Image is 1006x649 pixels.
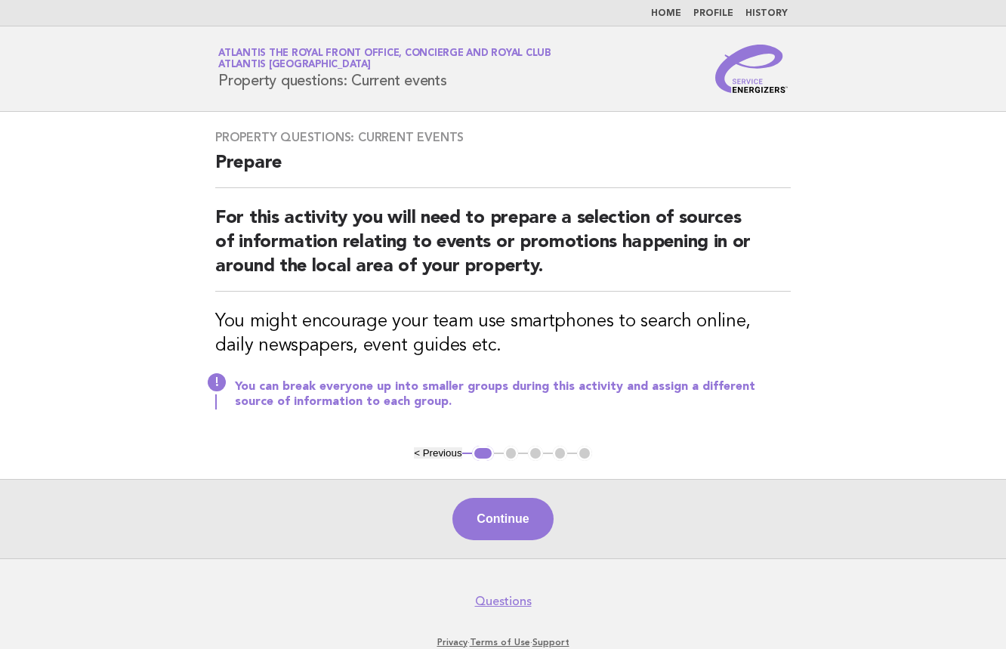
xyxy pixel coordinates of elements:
a: Home [651,9,681,18]
button: 1 [472,446,494,461]
a: History [745,9,788,18]
h3: Property questions: Current events [215,130,791,145]
h2: Prepare [215,151,791,188]
a: Profile [693,9,733,18]
p: · · [41,636,965,648]
h1: Property questions: Current events [218,49,551,88]
h2: For this activity you will need to prepare a selection of sources of information relating to even... [215,206,791,292]
img: Service Energizers [715,45,788,93]
h3: You might encourage your team use smartphones to search online, daily newspapers, event guides etc. [215,310,791,358]
button: < Previous [414,447,461,459]
p: You can break everyone up into smaller groups during this activity and assign a different source ... [235,379,791,409]
span: Atlantis [GEOGRAPHIC_DATA] [218,60,371,70]
a: Questions [475,594,532,609]
button: Continue [452,498,553,540]
a: Privacy [437,637,468,647]
a: Terms of Use [470,637,530,647]
a: Atlantis The Royal Front Office, Concierge and Royal ClubAtlantis [GEOGRAPHIC_DATA] [218,48,551,70]
a: Support [532,637,569,647]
